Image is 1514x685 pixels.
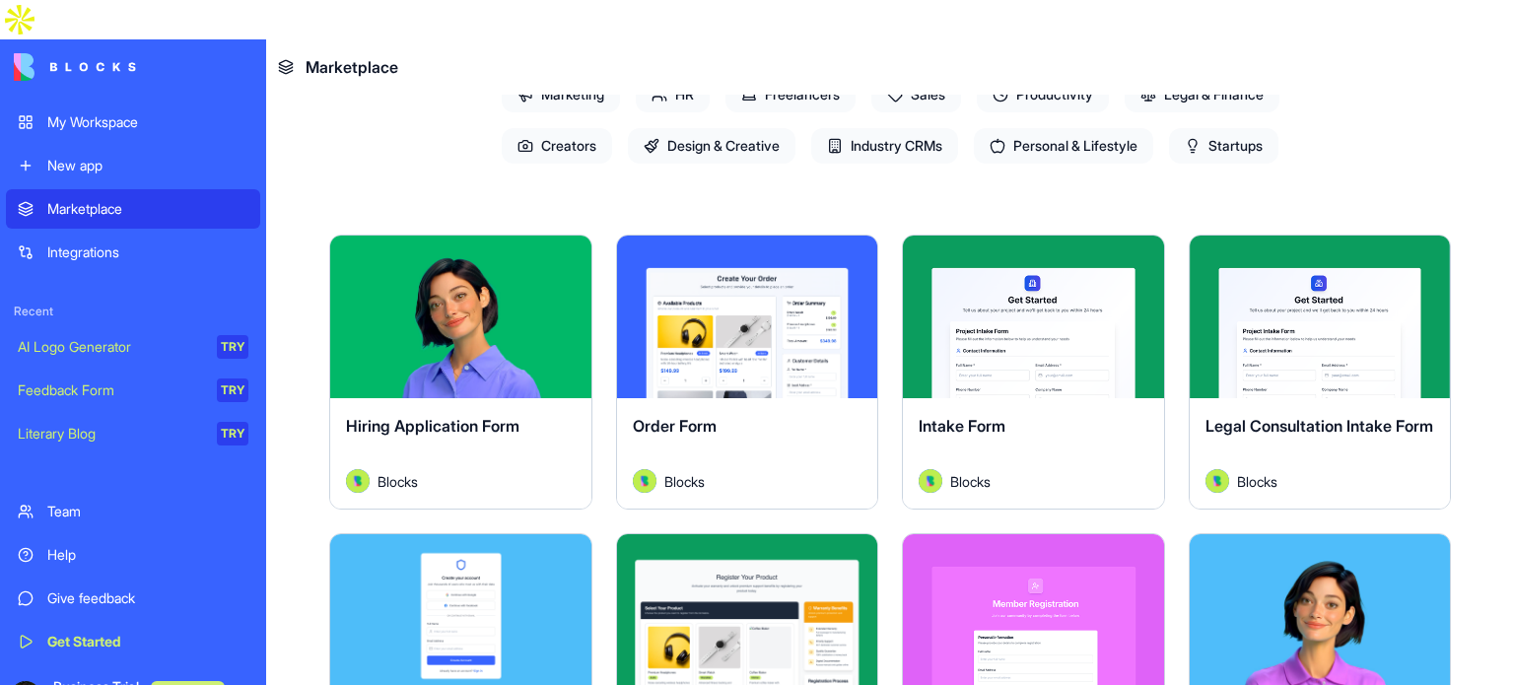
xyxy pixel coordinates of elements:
div: TRY [217,378,248,402]
a: Intake FormAvatarBlocks [902,235,1165,510]
div: Literary Blog [18,424,203,444]
div: Get Started [47,632,248,651]
span: Productivity [977,77,1109,112]
span: Intake Form [919,416,1005,436]
a: Hiring Application FormAvatarBlocks [329,235,592,510]
span: Industry CRMs [811,128,958,164]
div: Team [47,502,248,521]
span: Recent [6,304,260,319]
a: Get Started [6,622,260,661]
span: Marketing [502,77,620,112]
a: Integrations [6,233,260,272]
span: HR [636,77,710,112]
a: New app [6,146,260,185]
img: Avatar [633,469,656,493]
span: Legal & Finance [1125,77,1279,112]
a: Order FormAvatarBlocks [616,235,879,510]
span: Blocks [1237,471,1277,492]
img: Avatar [919,469,942,493]
span: Legal Consultation Intake Form [1205,416,1433,436]
span: Sales [871,77,961,112]
a: Legal Consultation Intake FormAvatarBlocks [1189,235,1452,510]
span: Hiring Application Form [346,416,519,436]
span: Blocks [378,471,418,492]
div: Feedback Form [18,380,203,400]
span: Order Form [633,416,717,436]
div: Give feedback [47,588,248,608]
div: Marketplace [47,199,248,219]
span: Personal & Lifestyle [974,128,1153,164]
a: Marketplace [6,189,260,229]
span: Design & Creative [628,128,795,164]
a: Feedback FormTRY [6,371,260,410]
img: Avatar [346,469,370,493]
span: Startups [1169,128,1278,164]
a: AI Logo GeneratorTRY [6,327,260,367]
img: logo [14,53,136,81]
span: Marketplace [306,55,398,79]
a: Help [6,535,260,575]
a: Team [6,492,260,531]
div: Help [47,545,248,565]
span: Freelancers [725,77,856,112]
a: Literary BlogTRY [6,414,260,453]
div: New app [47,156,248,175]
span: Blocks [950,471,991,492]
div: My Workspace [47,112,248,132]
div: TRY [217,335,248,359]
a: My Workspace [6,103,260,142]
a: Give feedback [6,579,260,618]
img: Avatar [1205,469,1229,493]
div: Integrations [47,242,248,262]
div: AI Logo Generator [18,337,203,357]
div: TRY [217,422,248,445]
span: Blocks [664,471,705,492]
span: Creators [502,128,612,164]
